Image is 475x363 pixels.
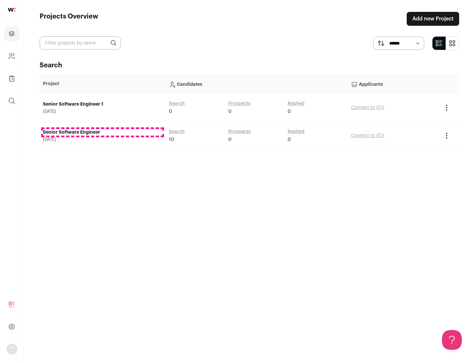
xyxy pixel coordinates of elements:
[169,77,344,90] p: Candidates
[169,100,185,107] a: Search
[7,344,17,354] img: nopic.png
[43,129,162,136] a: Senior Software Engineer
[40,12,98,26] h1: Projects Overview
[4,26,19,42] a: Projects
[288,136,291,143] span: 0
[228,136,232,143] span: 0
[443,132,451,140] button: Project Actions
[288,100,304,107] a: Replied
[228,128,251,135] a: Prospects
[228,108,232,115] span: 0
[4,71,19,86] a: Company Lists
[442,330,462,350] iframe: Help Scout Beacon - Open
[43,137,162,142] span: [DATE]
[4,48,19,64] a: Company and ATS Settings
[169,128,185,135] a: Search
[351,105,384,110] a: Connect to ATS
[43,81,162,87] p: Project
[169,108,172,115] span: 0
[8,8,16,12] img: wellfound-shorthand-0d5821cbd27db2630d0214b213865d53afaa358527fdda9d0ea32b1df1b89c2c.svg
[43,101,162,108] a: Senior Software Engineer 1
[43,109,162,114] span: [DATE]
[40,61,459,70] h2: Search
[351,133,384,138] a: Connect to ATS
[407,12,459,26] a: Add new Project
[351,77,436,90] p: Applicants
[288,128,304,135] a: Replied
[443,104,451,112] button: Project Actions
[228,100,251,107] a: Prospects
[7,344,17,354] button: Open dropdown
[40,36,121,49] input: Filter projects by name
[169,136,174,143] span: 10
[288,108,291,115] span: 0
